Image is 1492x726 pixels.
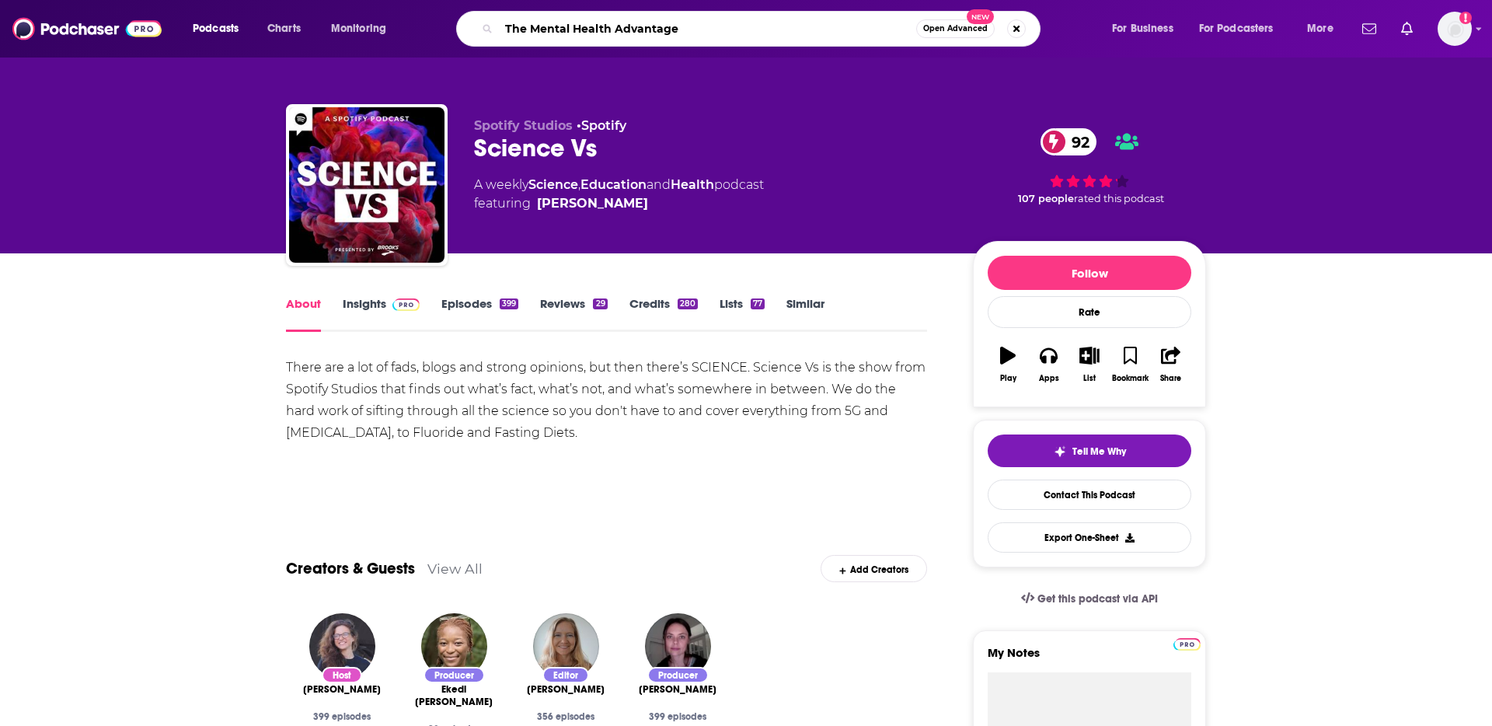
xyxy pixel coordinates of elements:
[392,298,420,311] img: Podchaser Pro
[580,177,647,192] a: Education
[1160,374,1181,383] div: Share
[474,118,573,133] span: Spotify Studios
[424,667,485,683] div: Producer
[303,683,381,696] span: [PERSON_NAME]
[1018,193,1074,204] span: 107 people
[343,296,420,332] a: InsightsPodchaser Pro
[1056,128,1097,155] span: 92
[298,711,385,722] div: 399 episodes
[500,298,518,309] div: 399
[988,256,1191,290] button: Follow
[639,683,716,696] a: Heather Rogers
[1438,12,1472,46] img: User Profile
[639,683,716,696] span: [PERSON_NAME]
[427,560,483,577] a: View All
[1112,374,1149,383] div: Bookmark
[821,555,927,582] div: Add Creators
[1151,337,1191,393] button: Share
[634,711,721,722] div: 399 episodes
[988,435,1191,467] button: tell me why sparkleTell Me Why
[527,683,605,696] span: [PERSON_NAME]
[581,118,626,133] a: Spotify
[331,18,386,40] span: Monitoring
[988,337,1028,393] button: Play
[1356,16,1382,42] a: Show notifications dropdown
[267,18,301,40] span: Charts
[542,667,589,683] div: Editor
[537,194,648,213] a: Wendy Zukerman
[1173,638,1201,651] img: Podchaser Pro
[474,176,764,213] div: A weekly podcast
[988,645,1191,672] label: My Notes
[533,613,599,679] img: Blythe Terrell
[988,480,1191,510] a: Contact This Podcast
[286,296,321,332] a: About
[309,613,375,679] img: Wendy Zukerman
[1000,374,1016,383] div: Play
[988,296,1191,328] div: Rate
[1074,193,1164,204] span: rated this podcast
[671,177,714,192] a: Health
[527,683,605,696] a: Blythe Terrell
[441,296,518,332] a: Episodes399
[973,118,1206,215] div: 92 107 peoplerated this podcast
[1069,337,1110,393] button: List
[540,296,607,332] a: Reviews29
[578,177,580,192] span: ,
[1101,16,1193,41] button: open menu
[1041,128,1097,155] a: 92
[421,613,487,679] img: Ekedi Fausther-Keeys
[645,613,711,679] img: Heather Rogers
[1438,12,1472,46] span: Logged in as kkitamorn
[1083,374,1096,383] div: List
[1438,12,1472,46] button: Show profile menu
[593,298,607,309] div: 29
[286,559,415,578] a: Creators & Guests
[289,107,444,263] img: Science Vs
[720,296,765,332] a: Lists77
[12,14,162,44] img: Podchaser - Follow, Share and Rate Podcasts
[499,16,916,41] input: Search podcasts, credits, & more...
[923,25,988,33] span: Open Advanced
[320,16,406,41] button: open menu
[1028,337,1068,393] button: Apps
[1395,16,1419,42] a: Show notifications dropdown
[1037,592,1158,606] span: Get this podcast via API
[257,16,310,41] a: Charts
[629,296,698,332] a: Credits280
[1009,580,1170,618] a: Get this podcast via API
[751,298,765,309] div: 77
[474,194,764,213] span: featuring
[1072,445,1126,458] span: Tell Me Why
[678,298,698,309] div: 280
[786,296,824,332] a: Similar
[1110,337,1150,393] button: Bookmark
[1296,16,1353,41] button: open menu
[988,522,1191,553] button: Export One-Sheet
[1189,16,1296,41] button: open menu
[471,11,1055,47] div: Search podcasts, credits, & more...
[1039,374,1059,383] div: Apps
[1459,12,1472,24] svg: Add a profile image
[522,711,609,722] div: 356 episodes
[322,667,362,683] div: Host
[182,16,259,41] button: open menu
[410,683,497,708] a: Ekedi Fausther-Keeys
[528,177,578,192] a: Science
[647,177,671,192] span: and
[1173,636,1201,651] a: Pro website
[1054,445,1066,458] img: tell me why sparkle
[193,18,239,40] span: Podcasts
[1199,18,1274,40] span: For Podcasters
[577,118,626,133] span: •
[1112,18,1173,40] span: For Business
[286,357,927,444] div: There are a lot of fads, blogs and strong opinions, but then there’s SCIENCE. Science Vs is the s...
[303,683,381,696] a: Wendy Zukerman
[916,19,995,38] button: Open AdvancedNew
